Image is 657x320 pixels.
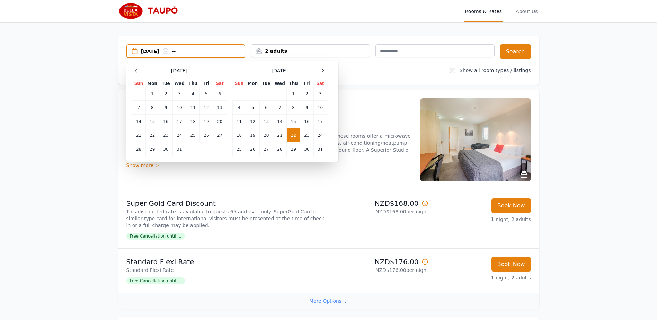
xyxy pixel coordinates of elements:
p: NZD$168.00 per night [331,208,428,215]
td: 9 [159,101,172,115]
td: 14 [273,115,286,128]
td: 28 [273,142,286,156]
p: 1 night, 2 adults [434,274,531,281]
td: 21 [273,128,286,142]
td: 4 [186,87,200,101]
label: Show all room types / listings [460,68,531,73]
td: 22 [145,128,159,142]
td: 31 [172,142,186,156]
td: 21 [132,128,145,142]
th: Wed [273,80,286,87]
td: 29 [145,142,159,156]
p: NZD$176.00 per night [331,267,428,274]
th: Thu [186,80,200,87]
td: 5 [200,87,213,101]
td: 5 [246,101,259,115]
div: 2 adults [251,47,370,54]
td: 4 [232,101,246,115]
td: 8 [287,101,300,115]
td: 25 [186,128,200,142]
td: 2 [300,87,313,101]
td: 19 [200,115,213,128]
p: Standard Flexi Rate [126,267,326,274]
td: 27 [259,142,273,156]
button: Book Now [491,198,531,213]
p: This discounted rate is available to guests 65 and over only. SuperGold Card or similar type card... [126,208,326,229]
td: 29 [287,142,300,156]
td: 19 [246,128,259,142]
td: 23 [159,128,172,142]
td: 11 [232,115,246,128]
button: Book Now [491,257,531,272]
td: 16 [300,115,313,128]
td: 10 [313,101,327,115]
td: 6 [259,101,273,115]
td: 17 [313,115,327,128]
td: 24 [313,128,327,142]
span: Free Cancellation until ... [126,277,185,284]
th: Sun [132,80,145,87]
td: 6 [213,87,227,101]
td: 7 [273,101,286,115]
p: NZD$176.00 [331,257,428,267]
td: 12 [200,101,213,115]
td: 15 [287,115,300,128]
th: Sat [213,80,227,87]
td: 28 [132,142,145,156]
p: NZD$168.00 [331,198,428,208]
td: 20 [213,115,227,128]
th: Tue [259,80,273,87]
button: Search [500,44,531,59]
td: 1 [145,87,159,101]
td: 18 [186,115,200,128]
th: Fri [200,80,213,87]
div: More Options ... [118,293,539,309]
td: 8 [145,101,159,115]
td: 10 [172,101,186,115]
img: Bella Vista Taupo [118,3,185,19]
td: 25 [232,142,246,156]
td: 16 [159,115,172,128]
span: [DATE] [272,67,288,74]
td: 13 [259,115,273,128]
td: 23 [300,128,313,142]
td: 11 [186,101,200,115]
td: 3 [313,87,327,101]
th: Mon [145,80,159,87]
td: 26 [246,142,259,156]
td: 7 [132,101,145,115]
th: Mon [246,80,259,87]
div: Show more > [126,162,412,169]
td: 3 [172,87,186,101]
td: 2 [159,87,172,101]
td: 20 [259,128,273,142]
td: 30 [300,142,313,156]
td: 22 [287,128,300,142]
td: 13 [213,101,227,115]
td: 30 [159,142,172,156]
td: 31 [313,142,327,156]
td: 26 [200,128,213,142]
span: [DATE] [171,67,187,74]
th: Thu [287,80,300,87]
td: 1 [287,87,300,101]
div: [DATE] -- [141,48,245,55]
td: 12 [246,115,259,128]
th: Fri [300,80,313,87]
th: Sat [313,80,327,87]
td: 14 [132,115,145,128]
p: Standard Flexi Rate [126,257,326,267]
td: 15 [145,115,159,128]
th: Wed [172,80,186,87]
td: 17 [172,115,186,128]
p: Super Gold Card Discount [126,198,326,208]
th: Tue [159,80,172,87]
span: Free Cancellation until ... [126,233,185,240]
p: 1 night, 2 adults [434,216,531,223]
td: 18 [232,128,246,142]
td: 27 [213,128,227,142]
td: 24 [172,128,186,142]
td: 9 [300,101,313,115]
th: Sun [232,80,246,87]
